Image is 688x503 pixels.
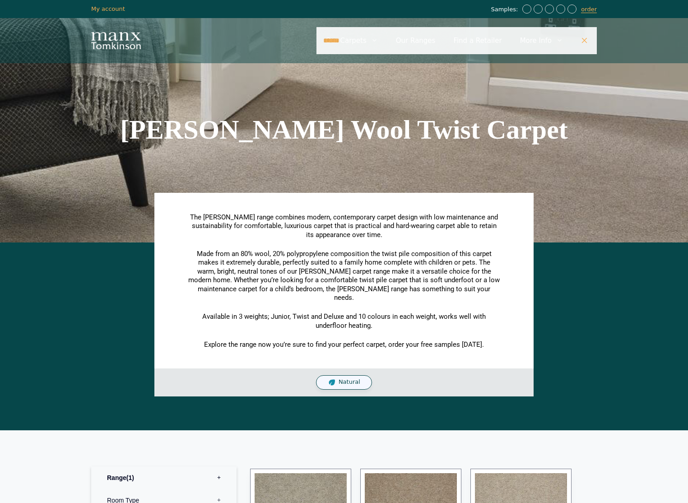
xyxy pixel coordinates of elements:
[572,27,597,54] a: Close Search Bar
[91,32,141,49] img: Manx Tomkinson
[188,312,500,330] p: Available in 3 weights; Junior, Twist and Deluxe and 10 colours in each weight, works well with u...
[316,27,597,54] nav: Primary
[91,5,125,12] a: My account
[339,378,360,386] span: Natural
[126,474,134,481] span: 1
[188,340,500,349] p: Explore the range now you’re sure to find your perfect carpet, order your free samples [DATE].
[581,6,597,13] a: order
[491,6,520,14] span: Samples:
[98,466,230,489] label: Range
[188,250,500,302] span: Made from an 80% wool, 20% polypropylene composition the twist pile composition of this carpet ma...
[91,116,597,143] h1: [PERSON_NAME] Wool Twist Carpet
[190,213,498,239] span: The [PERSON_NAME] range combines modern, contemporary carpet design with low maintenance and sust...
